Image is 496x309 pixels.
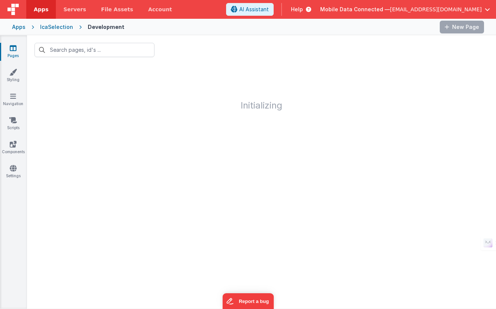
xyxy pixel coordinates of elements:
span: Help [291,6,303,13]
span: AI Assistant [239,6,269,13]
div: Apps [12,23,25,31]
span: Servers [63,6,86,13]
button: Mobile Data Connected — [EMAIL_ADDRESS][DOMAIN_NAME] [320,6,490,13]
span: [EMAIL_ADDRESS][DOMAIN_NAME] [390,6,482,13]
input: Search pages, id's ... [34,43,154,57]
div: Development [88,23,124,31]
iframe: Marker.io feedback button [222,293,274,309]
h1: Initializing [27,65,496,110]
button: AI Assistant [226,3,274,16]
div: IcaSelection [40,23,73,31]
span: Mobile Data Connected — [320,6,390,13]
button: New Page [440,21,484,33]
span: File Assets [101,6,133,13]
span: Apps [34,6,48,13]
